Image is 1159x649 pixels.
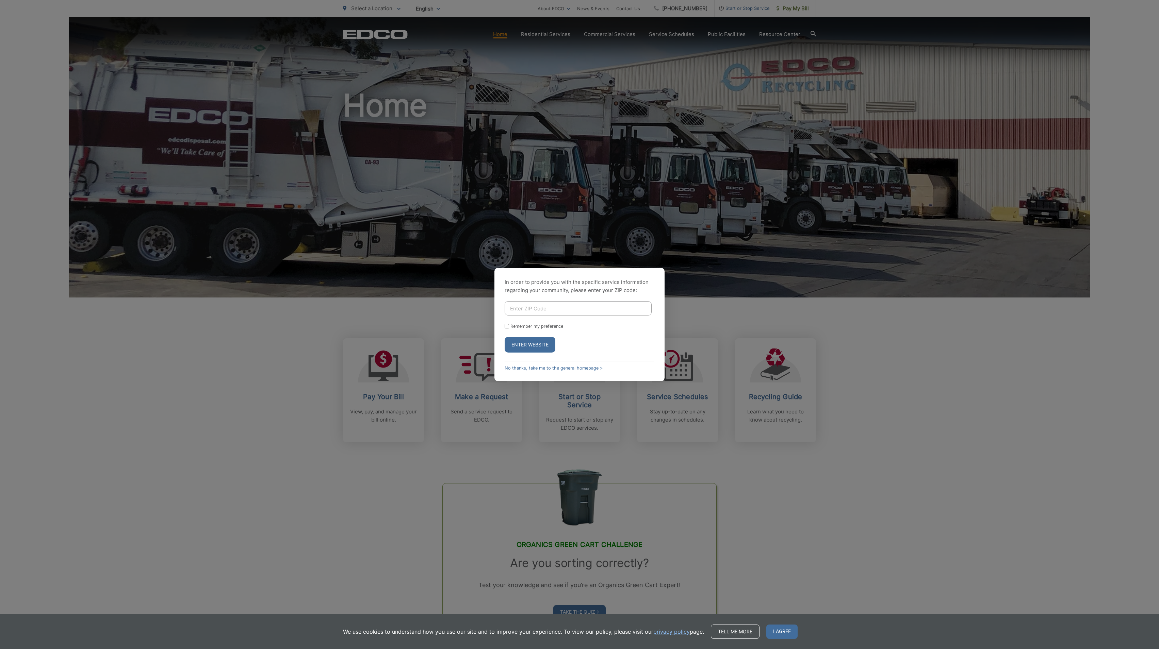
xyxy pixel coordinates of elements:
[505,278,654,294] p: In order to provide you with the specific service information regarding your community, please en...
[505,365,603,371] a: No thanks, take me to the general homepage >
[510,324,563,329] label: Remember my preference
[766,625,798,639] span: I agree
[343,628,704,636] p: We use cookies to understand how you use our site and to improve your experience. To view our pol...
[653,628,690,636] a: privacy policy
[505,337,555,353] button: Enter Website
[505,301,652,315] input: Enter ZIP Code
[711,625,760,639] a: Tell me more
